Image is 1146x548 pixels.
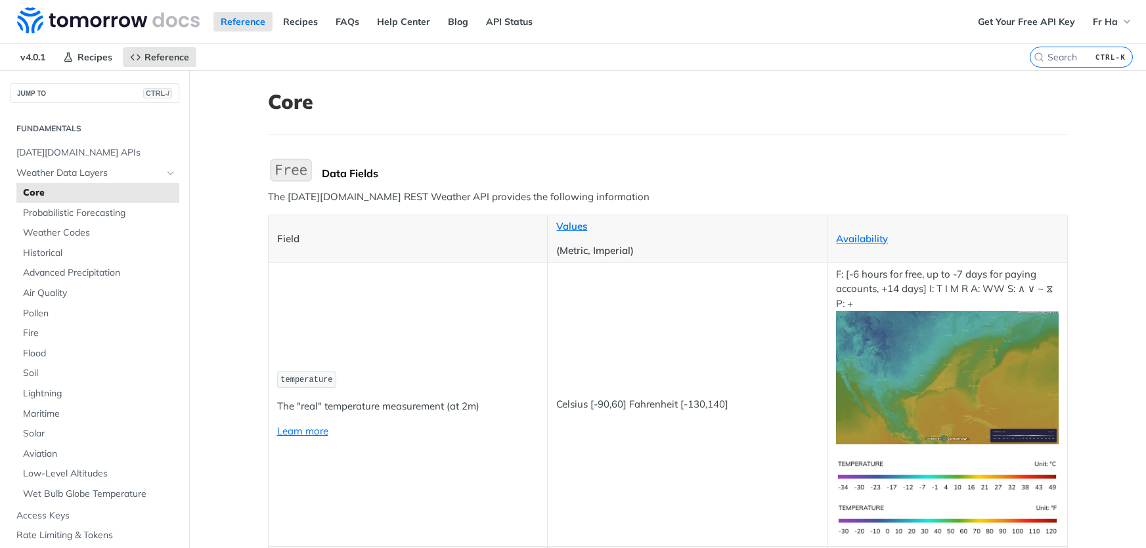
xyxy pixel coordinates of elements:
span: Recipes [77,51,112,63]
span: Rate Limiting & Tokens [16,529,176,542]
span: Pollen [23,307,176,320]
span: Soil [23,367,176,380]
a: Probabilistic Forecasting [16,203,179,223]
a: Fire [16,324,179,343]
a: Help Center [370,12,437,32]
a: Wet Bulb Globe Temperature [16,484,179,504]
a: Lightning [16,384,179,404]
button: Hide subpages for Weather Data Layers [165,168,176,179]
a: Access Keys [10,506,179,526]
span: Weather Codes [23,226,176,240]
span: Reference [144,51,189,63]
span: Solar [23,427,176,440]
a: Get Your Free API Key [971,12,1082,32]
a: Low-Level Altitudes [16,464,179,484]
span: CTRL-/ [143,88,172,98]
p: The [DATE][DOMAIN_NAME] REST Weather API provides the following information [268,190,1068,205]
a: Solar [16,424,179,444]
a: Air Quality [16,284,179,303]
span: Aviation [23,448,176,461]
a: Blog [441,12,475,32]
p: Field [277,232,539,247]
span: Maritime [23,408,176,421]
span: Air Quality [23,287,176,300]
span: Wet Bulb Globe Temperature [23,488,176,501]
a: FAQs [328,12,366,32]
span: Core [23,186,176,200]
svg: Search [1034,52,1044,62]
a: Availability [836,232,888,245]
a: Pollen [16,304,179,324]
span: Probabilistic Forecasting [23,207,176,220]
span: Fire [23,327,176,340]
a: Flood [16,344,179,364]
a: Recipes [56,47,120,67]
span: Flood [23,347,176,360]
a: Learn more [277,425,328,437]
div: Data Fields [322,167,1068,180]
span: Lightning [23,387,176,400]
span: temperature [280,375,332,385]
a: Maritime [16,404,179,424]
button: JUMP TOCTRL-/ [10,83,179,103]
span: Expand image [836,469,1058,481]
a: Weather Codes [16,223,179,243]
span: v4.0.1 [13,47,53,67]
span: Low-Level Altitudes [23,467,176,480]
a: Aviation [16,444,179,464]
span: [DATE][DOMAIN_NAME] APIs [16,146,176,159]
span: Advanced Precipitation [23,266,176,280]
img: Tomorrow.io Weather API Docs [17,7,200,33]
a: Rate Limiting & Tokens [10,526,179,545]
a: [DATE][DOMAIN_NAME] APIs [10,143,179,163]
a: Historical [16,243,179,263]
h2: Fundamentals [10,123,179,135]
p: F: [-6 hours for free, up to -7 days for paying accounts, +14 days] I: T I M R A: WW S: ∧ ∨ ~ ⧖ P: + [836,267,1058,444]
a: Values [556,220,587,232]
a: API Status [479,12,540,32]
a: Core [16,183,179,203]
a: Reference [213,12,273,32]
span: Expand image [836,371,1058,383]
p: Celsius [-90,60] Fahrenheit [-130,140] [556,397,818,412]
a: Weather Data LayersHide subpages for Weather Data Layers [10,163,179,183]
a: Recipes [276,12,325,32]
p: The "real" temperature measurement (at 2m) [277,399,539,414]
a: Reference [123,47,196,67]
p: (Metric, Imperial) [556,243,818,259]
span: Weather Data Layers [16,167,162,180]
a: Advanced Precipitation [16,263,179,283]
button: Fr Ha [1086,12,1139,32]
h1: Core [268,90,1068,114]
a: Soil [16,364,179,383]
span: Expand image [836,513,1058,525]
span: Historical [23,247,176,260]
span: Fr Ha [1093,16,1118,28]
span: Access Keys [16,509,176,522]
kbd: CTRL-K [1092,51,1129,64]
